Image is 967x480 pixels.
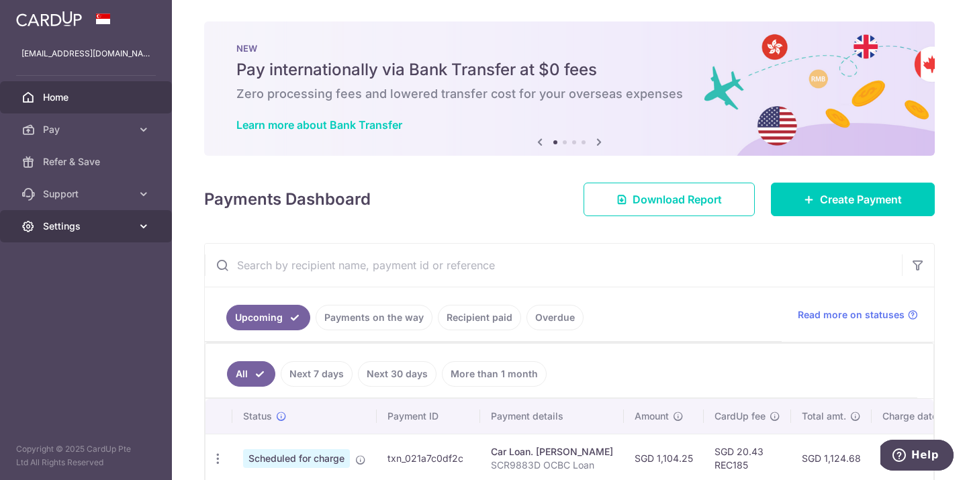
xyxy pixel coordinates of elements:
div: Car Loan. [PERSON_NAME] [491,445,613,459]
th: Payment details [480,399,624,434]
img: CardUp [16,11,82,27]
iframe: Opens a widget where you can find more information [880,440,954,473]
p: [EMAIL_ADDRESS][DOMAIN_NAME] [21,47,150,60]
a: Create Payment [771,183,935,216]
span: Help [31,9,58,21]
span: Download Report [633,191,722,207]
span: Support [43,187,132,201]
img: Bank transfer banner [204,21,935,156]
span: Home [43,91,132,104]
a: Download Report [584,183,755,216]
span: Scheduled for charge [243,449,350,468]
span: Total amt. [802,410,846,423]
a: Next 7 days [281,361,353,387]
span: Settings [43,220,132,233]
span: Amount [635,410,669,423]
a: All [227,361,275,387]
span: Refer & Save [43,155,132,169]
a: Read more on statuses [798,308,918,322]
span: CardUp fee [715,410,766,423]
h6: Zero processing fees and lowered transfer cost for your overseas expenses [236,86,903,102]
th: Payment ID [377,399,480,434]
a: Payments on the way [316,305,432,330]
a: Upcoming [226,305,310,330]
span: Status [243,410,272,423]
a: More than 1 month [442,361,547,387]
a: Learn more about Bank Transfer [236,118,402,132]
span: Create Payment [820,191,902,207]
input: Search by recipient name, payment id or reference [205,244,902,287]
p: SCR9883D OCBC Loan [491,459,613,472]
a: Recipient paid [438,305,521,330]
a: Next 30 days [358,361,436,387]
a: Overdue [526,305,584,330]
h5: Pay internationally via Bank Transfer at $0 fees [236,59,903,81]
span: Read more on statuses [798,308,905,322]
span: Pay [43,123,132,136]
span: Charge date [882,410,937,423]
h4: Payments Dashboard [204,187,371,211]
p: NEW [236,43,903,54]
